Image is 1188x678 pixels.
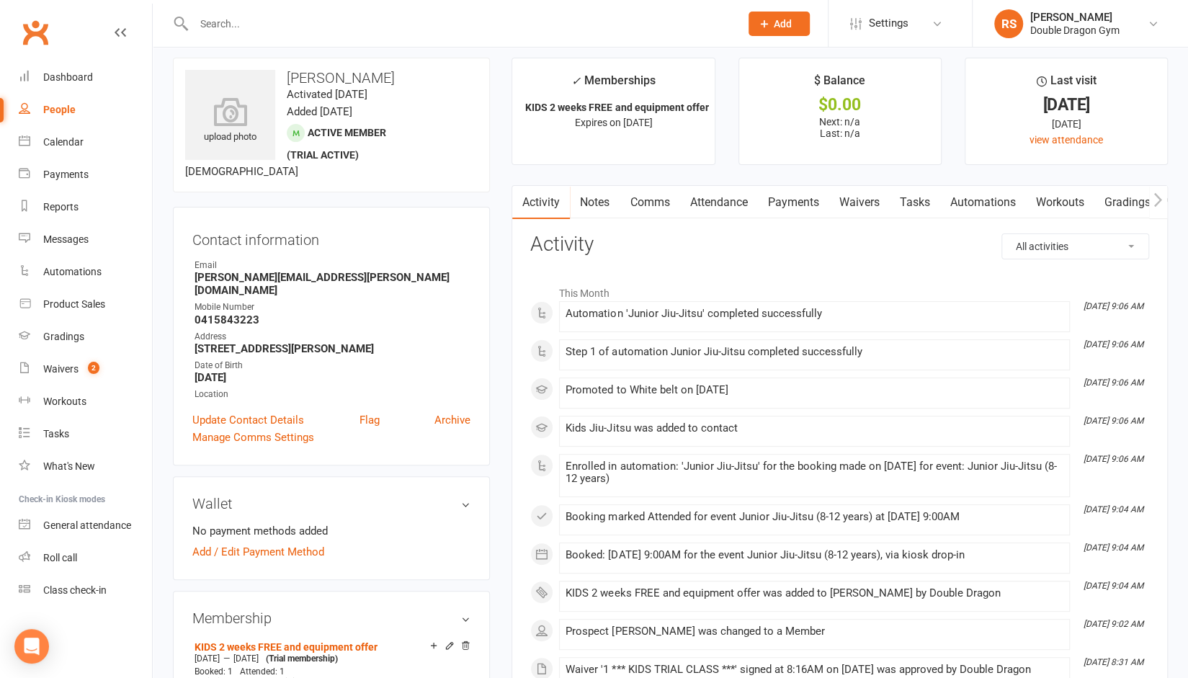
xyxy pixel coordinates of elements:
[19,94,152,126] a: People
[1084,301,1143,311] i: [DATE] 9:06 AM
[19,223,152,256] a: Messages
[1025,186,1094,219] a: Workouts
[287,88,367,101] time: Activated [DATE]
[1030,24,1120,37] div: Double Dragon Gym
[19,574,152,607] a: Class kiosk mode
[1084,581,1143,591] i: [DATE] 9:04 AM
[566,308,1063,320] div: Automation 'Junior Jiu-Jitsu' completed successfully
[195,342,470,355] strong: [STREET_ADDRESS][PERSON_NAME]
[17,14,53,50] a: Clubworx
[530,278,1149,301] li: This Month
[43,428,69,440] div: Tasks
[287,105,352,118] time: Added [DATE]
[757,186,829,219] a: Payments
[1084,416,1143,426] i: [DATE] 9:06 AM
[43,104,76,115] div: People
[19,450,152,483] a: What's New
[1084,504,1143,514] i: [DATE] 9:04 AM
[287,127,386,161] span: Active member (trial active)
[191,653,470,664] div: —
[566,422,1063,434] div: Kids Jiu-Jitsu was added to contact
[434,411,470,429] a: Archive
[195,271,470,297] strong: [PERSON_NAME][EMAIL_ADDRESS][PERSON_NAME][DOMAIN_NAME]
[19,288,152,321] a: Product Sales
[19,542,152,574] a: Roll call
[185,165,298,178] span: [DEMOGRAPHIC_DATA]
[43,584,107,596] div: Class check-in
[1084,454,1143,464] i: [DATE] 9:06 AM
[19,61,152,94] a: Dashboard
[43,552,77,563] div: Roll call
[1084,378,1143,388] i: [DATE] 9:06 AM
[195,388,470,401] div: Location
[566,346,1063,358] div: Step 1 of automation Junior Jiu-Jitsu completed successfully
[195,300,470,314] div: Mobile Number
[43,331,84,342] div: Gradings
[240,666,285,677] span: Attended: 1
[994,9,1023,38] div: RS
[525,102,708,113] strong: KIDS 2 weeks FREE and equipment offer
[19,353,152,385] a: Waivers 2
[774,18,792,30] span: Add
[192,411,304,429] a: Update Contact Details
[195,359,470,373] div: Date of Birth
[192,610,470,626] h3: Membership
[192,226,470,248] h3: Contact information
[1036,71,1096,97] div: Last visit
[14,629,49,664] div: Open Intercom Messenger
[512,186,570,219] a: Activity
[189,14,730,34] input: Search...
[266,654,338,664] span: (Trial membership)
[43,266,102,277] div: Automations
[620,186,679,219] a: Comms
[566,625,1063,638] div: Prospect [PERSON_NAME] was changed to a Member
[195,641,378,653] a: KIDS 2 weeks FREE and equipment offer
[88,362,99,374] span: 2
[679,186,757,219] a: Attendance
[752,97,928,112] div: $0.00
[749,12,810,36] button: Add
[19,418,152,450] a: Tasks
[43,136,84,148] div: Calendar
[978,116,1154,132] div: [DATE]
[19,385,152,418] a: Workouts
[889,186,939,219] a: Tasks
[829,186,889,219] a: Waivers
[869,7,908,40] span: Settings
[752,116,928,139] p: Next: n/a Last: n/a
[1084,543,1143,553] i: [DATE] 9:04 AM
[566,511,1063,523] div: Booking marked Attended for event Junior Jiu-Jitsu (8-12 years) at [DATE] 9:00AM
[195,654,220,664] span: [DATE]
[195,259,470,272] div: Email
[19,321,152,353] a: Gradings
[1084,619,1143,629] i: [DATE] 9:02 AM
[43,71,93,83] div: Dashboard
[185,70,478,86] h3: [PERSON_NAME]
[43,201,79,213] div: Reports
[1030,11,1120,24] div: [PERSON_NAME]
[43,460,95,472] div: What's New
[571,71,656,98] div: Memberships
[19,509,152,542] a: General attendance kiosk mode
[1084,657,1143,667] i: [DATE] 8:31 AM
[19,126,152,159] a: Calendar
[233,654,259,664] span: [DATE]
[566,664,1063,676] div: Waiver '1 *** KIDS TRIAL CLASS ***' signed at 8:16AM on [DATE] was approved by Double Dragon
[359,411,380,429] a: Flag
[814,71,865,97] div: $ Balance
[43,169,89,180] div: Payments
[19,159,152,191] a: Payments
[1084,339,1143,349] i: [DATE] 9:06 AM
[566,587,1063,599] div: KIDS 2 weeks FREE and equipment offer was added to [PERSON_NAME] by Double Dragon
[566,460,1063,485] div: Enrolled in automation: 'Junior Jiu-Jitsu' for the booking made on [DATE] for event: Junior Jiu-J...
[566,549,1063,561] div: Booked: [DATE] 9:00AM for the event Junior Jiu-Jitsu (8-12 years), via kiosk drop-in
[43,519,131,531] div: General attendance
[978,97,1154,112] div: [DATE]
[19,191,152,223] a: Reports
[195,313,470,326] strong: 0415843223
[566,384,1063,396] div: Promoted to White belt on [DATE]
[192,429,314,446] a: Manage Comms Settings
[195,330,470,344] div: Address
[192,543,324,561] a: Add / Edit Payment Method
[185,97,275,145] div: upload photo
